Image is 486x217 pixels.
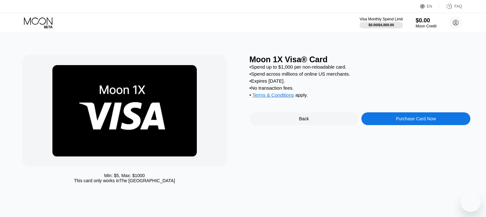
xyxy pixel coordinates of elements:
[250,112,359,125] div: Back
[440,3,462,10] div: FAQ
[250,71,471,77] div: • Spend across millions of online US merchants.
[420,3,440,10] div: EN
[460,191,481,212] iframe: Button to launch messaging window
[74,178,175,183] div: This card only works in The [GEOGRAPHIC_DATA]
[250,55,471,64] div: Moon 1X Visa® Card
[252,92,294,99] div: Terms & Conditions
[427,4,432,9] div: EN
[454,4,462,9] div: FAQ
[416,17,436,24] div: $0.00
[359,17,403,21] div: Visa Monthly Spend Limit
[396,116,436,121] div: Purchase Card Now
[368,23,394,27] div: $0.00 / $4,000.00
[299,116,309,121] div: Back
[416,17,436,28] div: $0.00Moon Credit
[250,85,471,91] div: • No transaction fees.
[361,112,470,125] div: Purchase Card Now
[252,92,294,98] span: Terms & Conditions
[359,17,403,28] div: Visa Monthly Spend Limit$0.00/$4,000.00
[416,24,436,28] div: Moon Credit
[250,64,471,70] div: • Spend up to $1,000 per non-reloadable card.
[104,173,145,178] div: Min: $ 5 , Max: $ 1000
[250,92,471,99] div: • apply .
[250,78,471,84] div: • Expires [DATE].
